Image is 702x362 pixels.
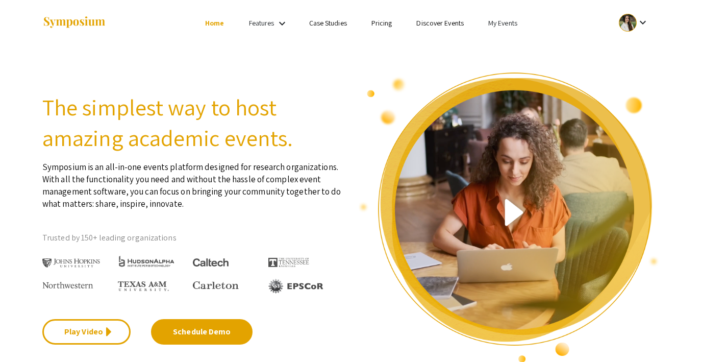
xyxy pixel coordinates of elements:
a: Pricing [371,18,392,28]
a: Features [249,18,274,28]
img: Carleton [193,281,239,289]
img: HudsonAlpha [118,255,175,267]
a: Discover Events [416,18,464,28]
h2: The simplest way to host amazing academic events. [42,92,343,153]
p: Trusted by 150+ leading organizations [42,230,343,246]
img: Johns Hopkins University [42,258,100,268]
a: Play Video [42,319,131,345]
img: Symposium by ForagerOne [42,16,106,30]
mat-icon: Expand account dropdown [637,16,649,29]
img: Caltech [193,258,229,267]
img: Northwestern [42,282,93,288]
img: Texas A&M University [118,281,169,292]
a: Schedule Demo [151,319,253,345]
img: The University of Tennessee [268,258,309,267]
a: My Events [488,18,517,28]
mat-icon: Expand Features list [276,17,288,30]
a: Case Studies [309,18,347,28]
iframe: Chat [8,316,43,354]
a: Home [205,18,224,28]
p: Symposium is an all-in-one events platform designed for research organizations. With all the func... [42,153,343,210]
button: Expand account dropdown [608,11,660,34]
img: EPSCOR [268,279,324,294]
